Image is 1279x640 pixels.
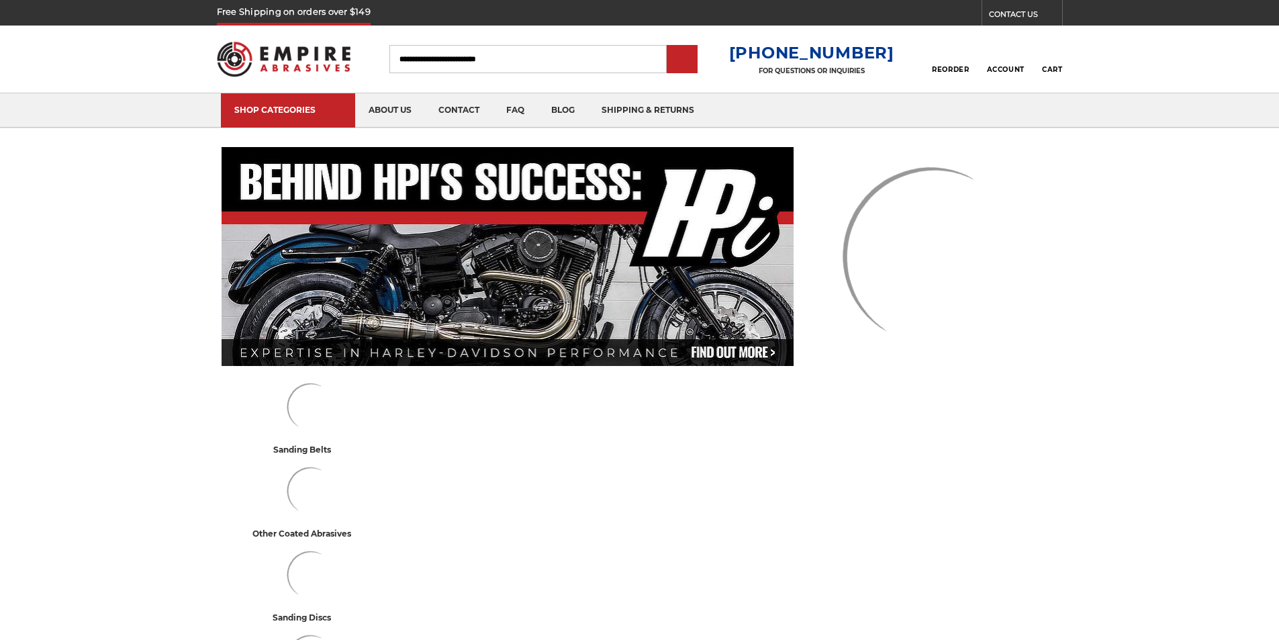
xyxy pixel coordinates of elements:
[729,43,894,62] a: [PHONE_NUMBER]
[538,93,588,128] a: blog
[588,93,708,128] a: shipping & returns
[234,105,342,115] div: SHOP CATEGORIES
[273,610,348,625] div: sanding discs
[425,93,493,128] a: contact
[932,65,969,74] span: Reorder
[932,44,969,73] a: Reorder
[729,66,894,75] p: FOR QUESTIONS OR INQUIRIES
[281,462,340,520] img: Other Coated Abrasives
[355,93,425,128] a: about us
[1042,65,1062,74] span: Cart
[252,527,369,541] div: other coated abrasives
[227,462,395,541] a: other coated abrasives
[222,147,794,366] img: Banner for an interview featuring Horsepower Inc who makes Harley performance upgrades featured o...
[493,93,538,128] a: faq
[1042,44,1062,74] a: Cart
[281,378,340,436] img: Sanding Belts
[989,7,1062,26] a: CONTACT US
[221,93,355,128] a: SHOP CATEGORIES
[227,378,395,457] a: sanding belts
[281,546,340,604] img: Sanding Discs
[273,443,348,457] div: sanding belts
[808,147,1057,366] img: promo banner for custom belts.
[669,46,696,73] input: Submit
[227,546,395,625] a: sanding discs
[987,65,1025,74] span: Account
[217,33,351,85] img: Empire Abrasives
